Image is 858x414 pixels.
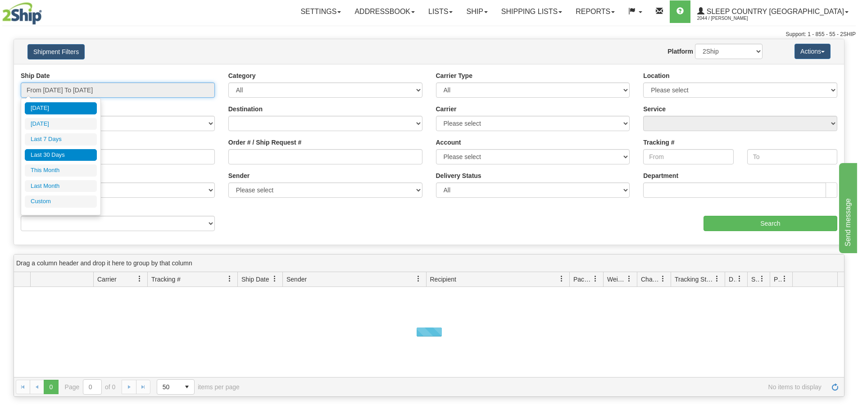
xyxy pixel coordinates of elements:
button: Actions [794,44,831,59]
a: Delivery Status filter column settings [732,271,747,287]
a: Refresh [828,380,842,394]
li: Custom [25,196,97,208]
span: Recipient [430,275,456,284]
label: Account [436,138,461,147]
li: Last Month [25,180,97,192]
a: Packages filter column settings [588,271,603,287]
span: Sender [286,275,307,284]
span: Carrier [97,275,117,284]
a: Sender filter column settings [411,271,426,287]
input: To [747,149,837,164]
label: Destination [228,105,263,114]
a: Tracking Status filter column settings [709,271,725,287]
span: Packages [573,275,592,284]
li: Last 7 Days [25,133,97,146]
span: 2044 / [PERSON_NAME] [697,14,765,23]
div: grid grouping header [14,255,844,272]
span: Tracking Status [675,275,714,284]
label: Department [643,171,678,180]
a: Recipient filter column settings [554,271,569,287]
div: Send message [7,5,83,16]
a: Settings [294,0,348,23]
span: Page 0 [44,380,58,394]
a: Shipping lists [495,0,569,23]
a: Sleep Country [GEOGRAPHIC_DATA] 2044 / [PERSON_NAME] [690,0,855,23]
iframe: chat widget [837,161,857,253]
input: From [643,149,733,164]
li: Last 30 Days [25,149,97,161]
label: Order # / Ship Request # [228,138,302,147]
div: Support: 1 - 855 - 55 - 2SHIP [2,31,856,38]
span: select [180,380,194,394]
img: logo2044.jpg [2,2,42,25]
li: [DATE] [25,102,97,114]
label: Platform [667,47,693,56]
a: Ship [459,0,494,23]
label: Carrier Type [436,71,472,80]
li: This Month [25,164,97,177]
a: Addressbook [348,0,422,23]
span: Page sizes drop down [157,379,195,395]
a: Ship Date filter column settings [267,271,282,287]
span: Page of 0 [65,379,116,395]
a: Lists [422,0,459,23]
span: No items to display [252,383,822,391]
label: Carrier [436,105,457,114]
a: Carrier filter column settings [132,271,147,287]
a: Shipment Issues filter column settings [754,271,770,287]
span: Ship Date [241,275,269,284]
span: Charge [641,275,660,284]
a: Weight filter column settings [622,271,637,287]
span: Weight [607,275,626,284]
span: Tracking # [151,275,181,284]
label: Location [643,71,669,80]
a: Reports [569,0,622,23]
span: Pickup Status [774,275,781,284]
a: Tracking # filter column settings [222,271,237,287]
a: Pickup Status filter column settings [777,271,792,287]
input: Search [704,216,837,231]
span: Delivery Status [729,275,736,284]
a: Charge filter column settings [655,271,671,287]
span: items per page [157,379,240,395]
label: Category [228,71,256,80]
button: Shipment Filters [27,44,85,59]
span: Sleep Country [GEOGRAPHIC_DATA] [704,8,844,15]
label: Service [643,105,666,114]
label: Sender [228,171,250,180]
li: [DATE] [25,118,97,130]
span: Shipment Issues [751,275,759,284]
label: Delivery Status [436,171,481,180]
label: Tracking # [643,138,674,147]
label: Ship Date [21,71,50,80]
span: 50 [163,382,174,391]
